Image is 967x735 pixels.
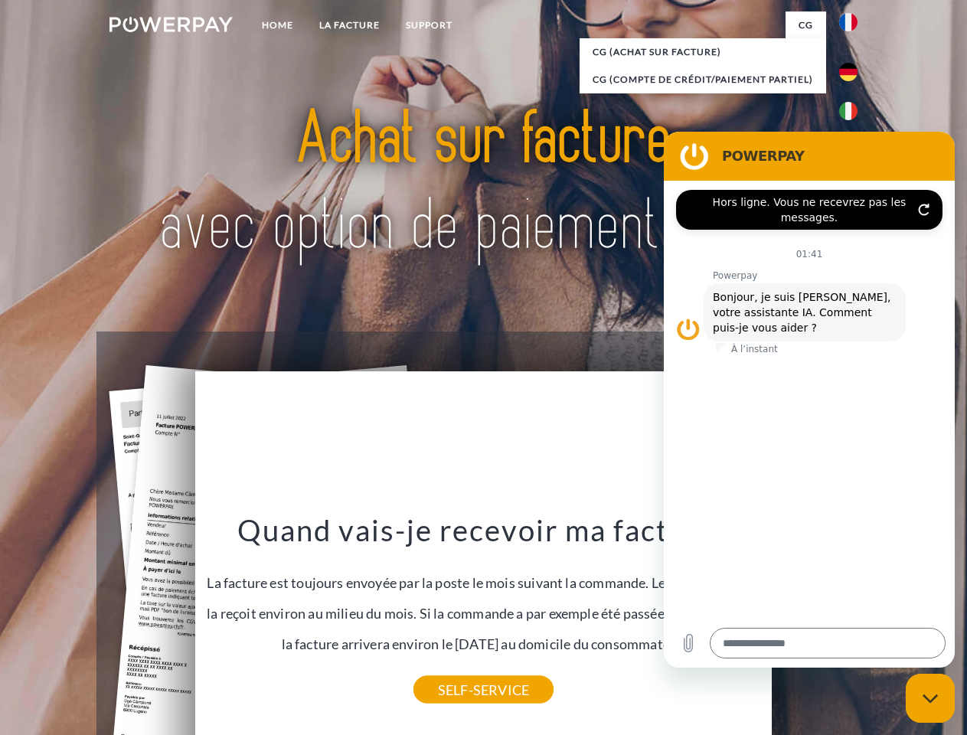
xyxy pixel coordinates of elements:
[306,11,393,39] a: LA FACTURE
[839,63,858,81] img: de
[664,132,955,668] iframe: Fenêtre de messagerie
[249,11,306,39] a: Home
[839,102,858,120] img: it
[906,674,955,723] iframe: Bouton de lancement de la fenêtre de messagerie, conversation en cours
[786,11,826,39] a: CG
[109,17,233,32] img: logo-powerpay-white.svg
[413,676,554,704] a: SELF-SERVICE
[580,38,826,66] a: CG (achat sur facture)
[580,66,826,93] a: CG (Compte de crédit/paiement partiel)
[393,11,466,39] a: Support
[204,511,763,548] h3: Quand vais-je recevoir ma facture?
[204,511,763,690] div: La facture est toujours envoyée par la poste le mois suivant la commande. Le consommateur la reço...
[839,13,858,31] img: fr
[146,73,821,293] img: title-powerpay_fr.svg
